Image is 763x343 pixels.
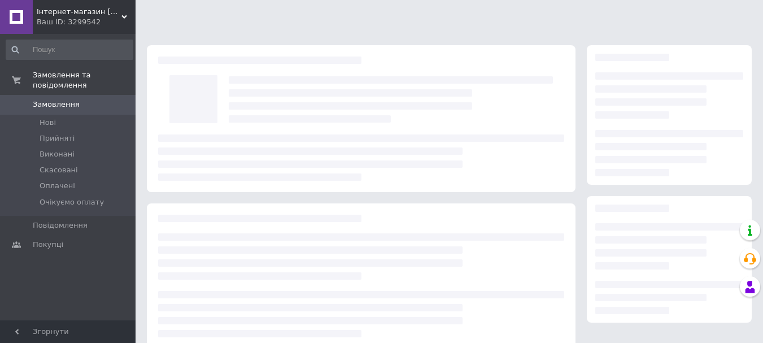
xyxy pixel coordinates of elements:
[37,7,121,17] span: Інтернет-магазин Anita care
[33,220,88,231] span: Повідомлення
[40,118,56,128] span: Нові
[33,240,63,250] span: Покупці
[40,197,104,207] span: Очікуємо оплату
[40,149,75,159] span: Виконані
[37,17,136,27] div: Ваш ID: 3299542
[40,165,78,175] span: Скасовані
[40,133,75,144] span: Прийняті
[40,181,75,191] span: Оплачені
[6,40,133,60] input: Пошук
[33,70,136,90] span: Замовлення та повідомлення
[33,99,80,110] span: Замовлення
